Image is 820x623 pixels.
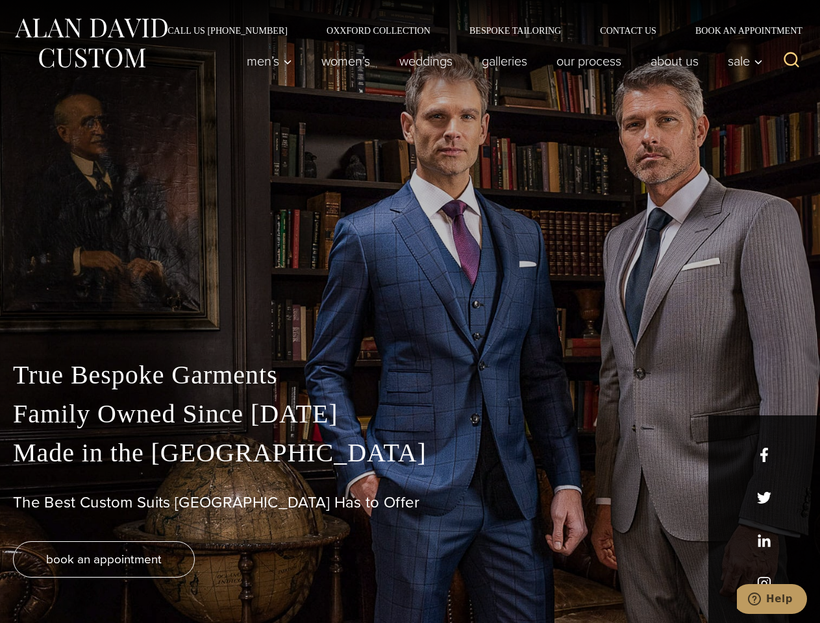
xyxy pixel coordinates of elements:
img: Alan David Custom [13,14,169,72]
a: Galleries [467,48,542,74]
nav: Secondary Navigation [148,26,807,35]
a: Oxxford Collection [307,26,450,35]
a: Call Us [PHONE_NUMBER] [148,26,307,35]
a: Book an Appointment [676,26,807,35]
a: book an appointment [13,541,195,578]
a: Women’s [307,48,385,74]
a: Our Process [542,48,636,74]
a: weddings [385,48,467,74]
a: Contact Us [580,26,676,35]
a: Bespoke Tailoring [450,26,580,35]
button: Men’s sub menu toggle [232,48,307,74]
button: Sale sub menu toggle [714,48,770,74]
iframe: Opens a widget where you can chat to one of our agents [737,584,807,617]
a: About Us [636,48,714,74]
button: View Search Form [776,45,807,77]
h1: The Best Custom Suits [GEOGRAPHIC_DATA] Has to Offer [13,493,807,512]
p: True Bespoke Garments Family Owned Since [DATE] Made in the [GEOGRAPHIC_DATA] [13,356,807,472]
nav: Primary Navigation [232,48,770,74]
span: book an appointment [46,550,162,568]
